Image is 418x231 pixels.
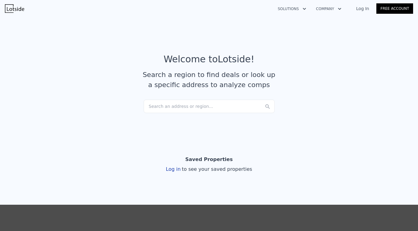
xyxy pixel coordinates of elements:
span: to see your saved properties [181,166,252,172]
div: Welcome to Lotside ! [164,54,254,65]
a: Log In [349,5,376,12]
button: Company [311,3,346,14]
div: Search an address or region... [144,100,275,113]
a: Free Account [376,3,413,14]
div: Search a region to find deals or look up a specific address to analyze comps [141,70,278,90]
div: Saved Properties [185,153,233,166]
button: Solutions [273,3,311,14]
div: Log in [166,166,252,173]
img: Lotside [5,4,24,13]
